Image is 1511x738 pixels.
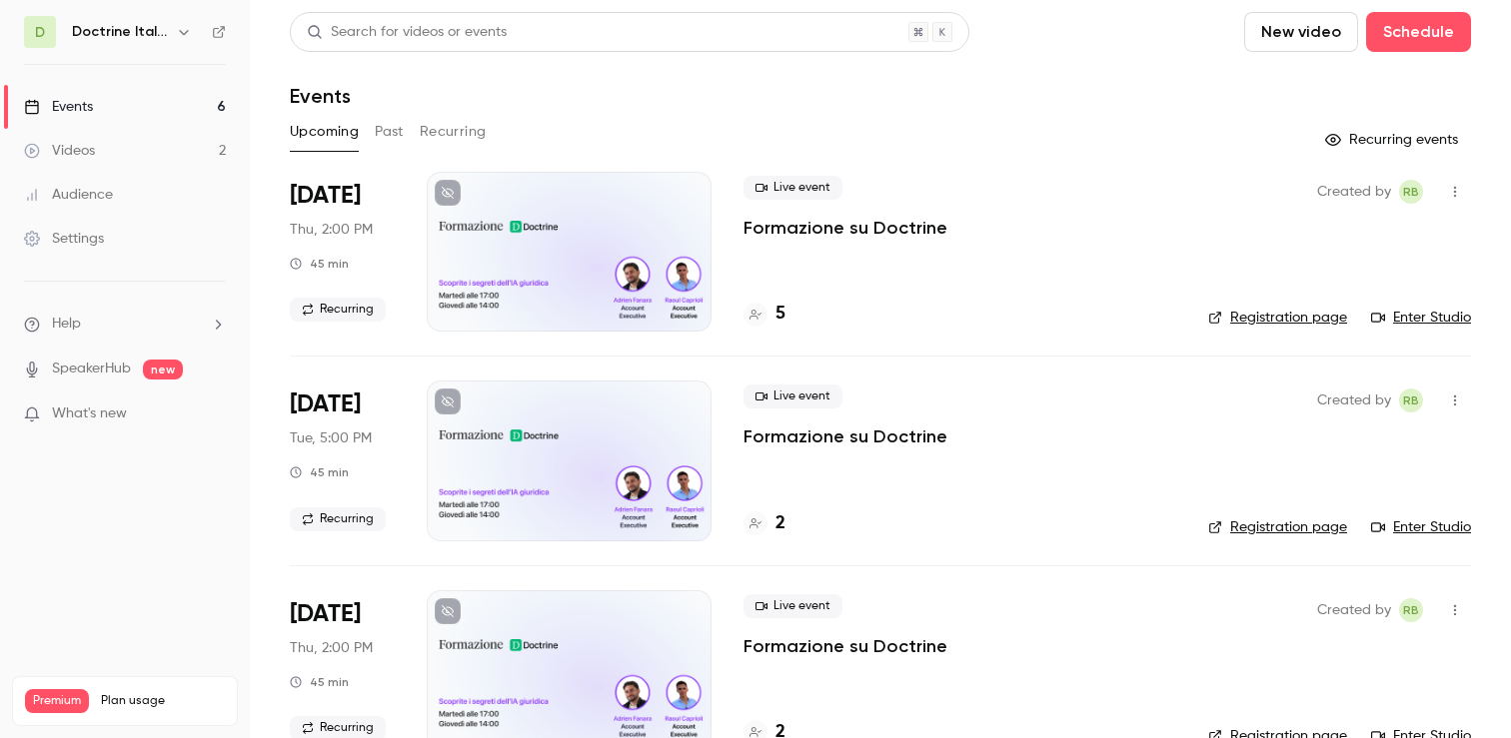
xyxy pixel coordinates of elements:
[72,22,168,42] h6: Doctrine Italia Formation Avocat
[744,216,947,240] a: Formazione su Doctrine
[290,598,361,630] span: [DATE]
[24,185,113,205] div: Audience
[290,388,361,420] span: [DATE]
[52,403,127,424] span: What's new
[1366,12,1471,52] button: Schedule
[744,176,842,200] span: Live event
[24,141,95,161] div: Videos
[290,464,349,480] div: 45 min
[1403,388,1419,412] span: RB
[202,405,226,423] iframe: Noticeable Trigger
[744,424,947,448] a: Formazione su Doctrine
[1316,124,1471,156] button: Recurring events
[290,180,361,212] span: [DATE]
[290,428,372,448] span: Tue, 5:00 PM
[290,220,373,240] span: Thu, 2:00 PM
[307,22,507,43] div: Search for videos or events
[52,314,81,335] span: Help
[290,507,386,531] span: Recurring
[1244,12,1358,52] button: New video
[775,510,785,537] h4: 2
[290,172,395,332] div: Sep 18 Thu, 2:00 PM (Europe/Paris)
[290,84,351,108] h1: Events
[25,689,89,713] span: Premium
[24,97,93,117] div: Events
[52,359,131,379] a: SpeakerHub
[1208,308,1347,328] a: Registration page
[24,314,226,335] li: help-dropdown-opener
[290,116,359,148] button: Upcoming
[1403,180,1419,204] span: RB
[101,693,225,709] span: Plan usage
[143,360,183,379] span: new
[1208,517,1347,537] a: Registration page
[1317,598,1391,622] span: Created by
[35,22,45,43] span: D
[1317,180,1391,204] span: Created by
[744,594,842,618] span: Live event
[744,384,842,408] span: Live event
[290,638,373,658] span: Thu, 2:00 PM
[290,380,395,540] div: Sep 23 Tue, 5:00 PM (Europe/Paris)
[375,116,404,148] button: Past
[1317,388,1391,412] span: Created by
[1399,180,1423,204] span: Romain Ballereau
[744,301,785,328] a: 5
[290,298,386,322] span: Recurring
[775,301,785,328] h4: 5
[1399,598,1423,622] span: Romain Ballereau
[744,510,785,537] a: 2
[1371,308,1471,328] a: Enter Studio
[24,229,104,249] div: Settings
[290,256,349,272] div: 45 min
[290,674,349,690] div: 45 min
[1403,598,1419,622] span: RB
[744,634,947,658] a: Formazione su Doctrine
[1371,517,1471,537] a: Enter Studio
[1399,388,1423,412] span: Romain Ballereau
[420,116,487,148] button: Recurring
